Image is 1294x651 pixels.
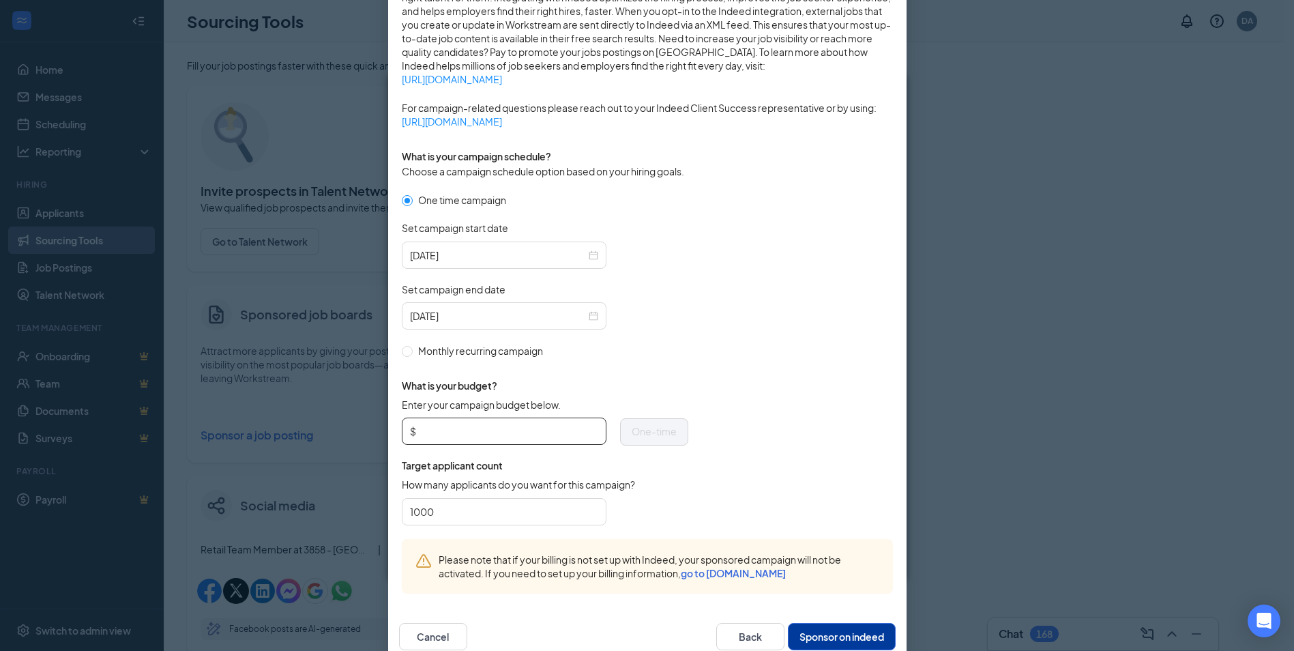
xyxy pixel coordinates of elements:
[410,248,586,263] input: 2025-08-26
[632,425,677,437] span: One-time
[681,567,786,579] a: go to [DOMAIN_NAME]
[413,192,512,207] span: One time campaign
[402,379,688,392] span: What is your budget?
[402,115,893,128] a: [URL][DOMAIN_NAME]
[402,165,684,177] span: Choose a campaign schedule option based on your hiring goals.
[439,553,879,580] span: Please note that if your billing is not set up with Indeed, your sponsored campaign will not be a...
[410,421,416,442] span: $
[402,72,893,86] a: [URL][DOMAIN_NAME]
[402,150,551,162] span: What is your campaign schedule?
[413,343,548,358] span: Monthly recurring campaign
[788,623,896,650] button: Sponsor on indeed
[402,459,688,472] span: Target applicant count
[402,478,635,491] span: How many applicants do you want for this campaign?
[402,221,508,235] span: Set campaign start date
[399,623,467,650] button: Cancel
[402,101,893,128] span: For campaign-related questions please reach out to your Indeed Client Success representative or b...
[415,553,432,569] svg: Warning
[1248,605,1280,637] div: Open Intercom Messenger
[402,398,561,411] span: Enter your campaign budget below.
[716,623,784,650] button: Back
[402,283,505,296] span: Set campaign end date
[410,308,586,323] input: 2025-09-25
